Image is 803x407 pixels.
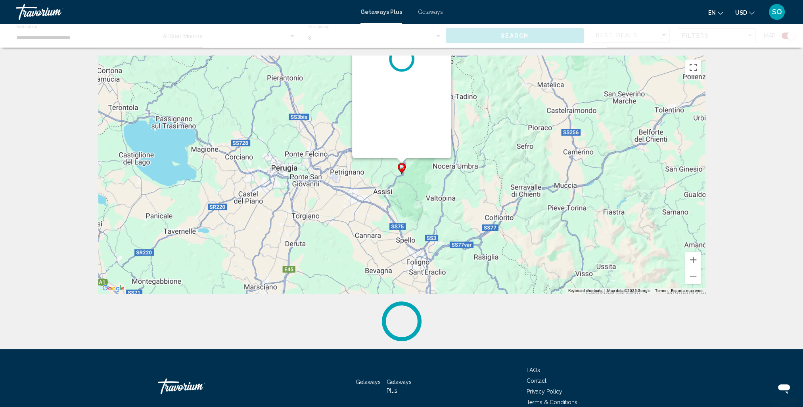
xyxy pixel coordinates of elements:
[685,60,701,75] button: Toggle fullscreen view
[771,375,797,401] iframe: Button to launch messaging window
[685,252,701,268] button: Zoom in
[735,7,755,18] button: Change currency
[158,374,237,398] a: Travorium
[607,288,650,293] span: Map data ©2025 Google
[655,288,666,293] a: Terms
[100,283,126,294] img: Google
[735,10,747,16] span: USD
[100,283,126,294] a: Open this area in Google Maps (opens a new window)
[772,8,782,16] span: SO
[708,7,723,18] button: Change language
[708,10,716,16] span: en
[527,388,562,395] a: Privacy Policy
[527,367,540,373] a: FAQs
[527,399,577,405] a: Terms & Conditions
[356,379,381,385] a: Getaways
[418,9,443,15] a: Getaways
[568,288,602,294] button: Keyboard shortcuts
[527,378,546,384] a: Contact
[16,4,353,20] a: Travorium
[671,288,703,293] a: Report a map error
[387,379,412,394] a: Getaways Plus
[360,9,402,15] a: Getaways Plus
[767,4,787,20] button: User Menu
[685,268,701,284] button: Zoom out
